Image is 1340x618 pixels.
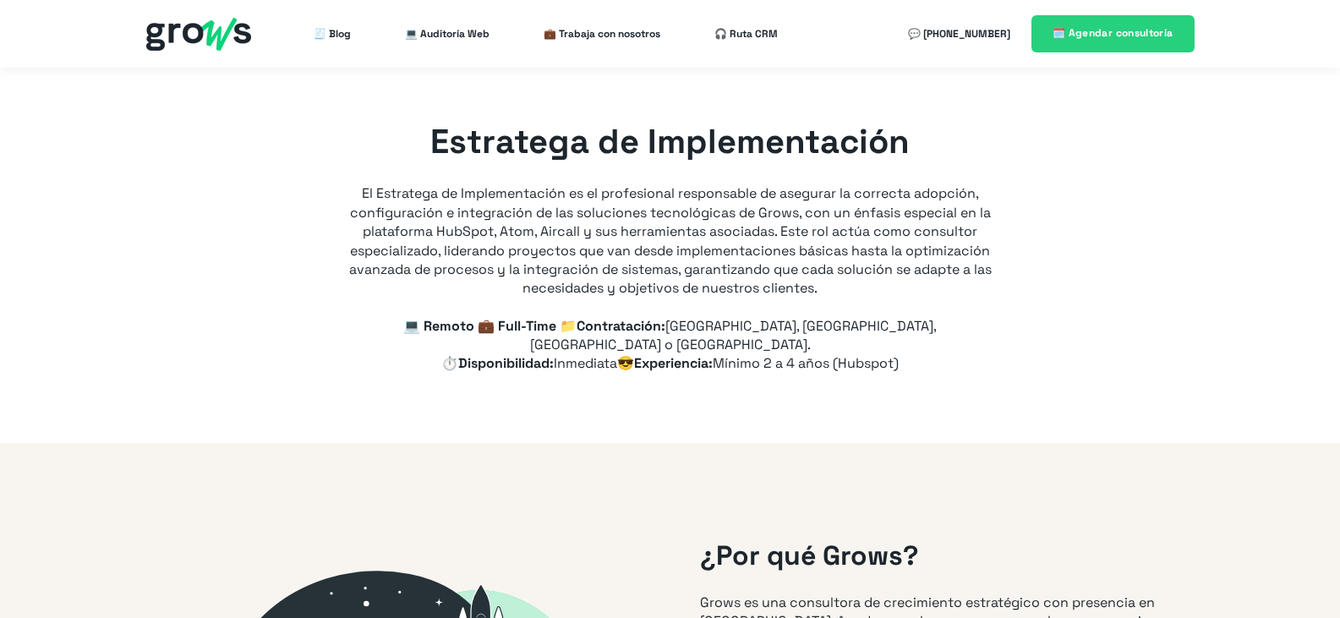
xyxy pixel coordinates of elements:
[1053,26,1173,40] span: 🗓️ Agendar consultoría
[349,317,992,373] p: 💻 Remoto 💼 Full-Time 📁Contratación: ⏱️Disponibilidad: 😎Experiencia:
[530,317,938,353] span: [GEOGRAPHIC_DATA], [GEOGRAPHIC_DATA], [GEOGRAPHIC_DATA] o [GEOGRAPHIC_DATA].
[349,118,992,298] div: El Estratega de Implementación es el profesional responsable de asegurar la correcta adopción, co...
[908,17,1010,51] a: 💬 [PHONE_NUMBER]
[713,354,899,372] span: Mínimo 2 a 4 años (Hubspot)
[405,17,490,51] a: 💻 Auditoría Web
[1031,15,1195,52] a: 🗓️ Agendar consultoría
[714,17,778,51] a: 🎧 Ruta CRM
[554,354,617,372] span: Inmediata
[314,17,351,51] a: 🧾 Blog
[544,17,660,51] a: 💼 Trabaja con nosotros
[700,537,1177,575] h2: ¿Por qué Grows?
[349,118,992,166] h1: Estratega de Implementación
[146,18,251,51] img: grows - hubspot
